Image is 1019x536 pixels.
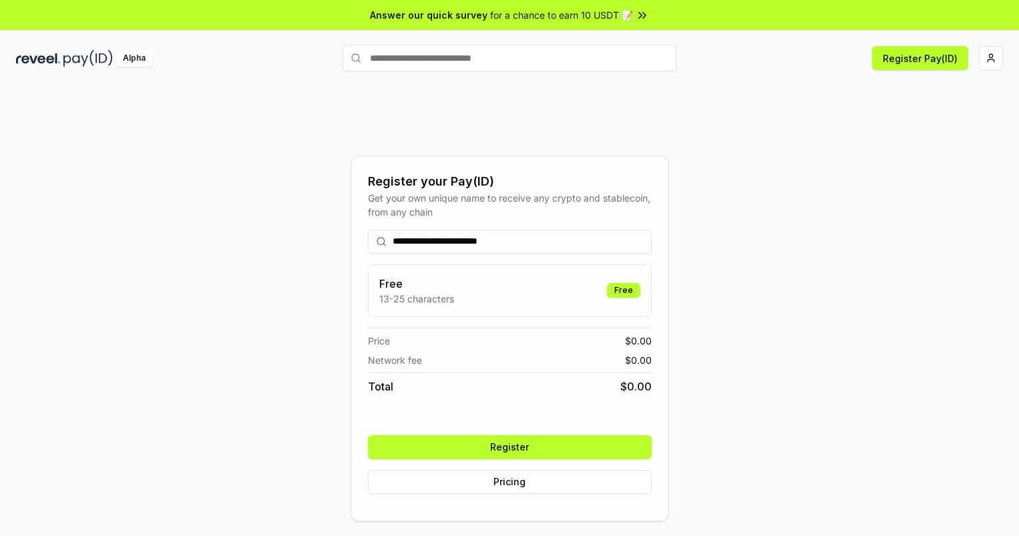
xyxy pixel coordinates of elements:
[368,378,393,394] span: Total
[368,172,652,191] div: Register your Pay(ID)
[370,8,487,22] span: Answer our quick survey
[620,378,652,394] span: $ 0.00
[379,276,454,292] h3: Free
[379,292,454,306] p: 13-25 characters
[16,50,61,67] img: reveel_dark
[625,353,652,367] span: $ 0.00
[63,50,113,67] img: pay_id
[872,46,968,70] button: Register Pay(ID)
[368,470,652,494] button: Pricing
[368,353,422,367] span: Network fee
[368,191,652,219] div: Get your own unique name to receive any crypto and stablecoin, from any chain
[490,8,633,22] span: for a chance to earn 10 USDT 📝
[368,334,390,348] span: Price
[607,283,640,298] div: Free
[368,435,652,459] button: Register
[116,50,153,67] div: Alpha
[625,334,652,348] span: $ 0.00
